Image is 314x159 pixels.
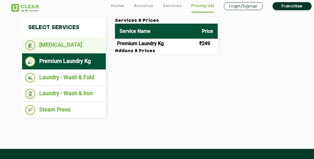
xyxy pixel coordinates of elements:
img: Steam Press [25,105,35,115]
a: Login/Signup [224,2,263,10]
li: Laundry - Wash & Iron [25,89,103,99]
img: Laundry - Wash & Fold [25,73,35,83]
h3: Addons & Prices [115,48,218,54]
a: Pricing List [191,2,214,10]
img: Premium Laundry Kg [25,56,35,67]
li: Laundry - Wash & Fold [25,73,103,83]
a: Services [163,2,182,10]
a: Home [111,2,124,10]
a: About us [134,2,153,10]
td: ₹249 [197,39,218,48]
th: Price [197,24,218,39]
h4: Select Services [22,18,106,37]
h3: Services & Prices [115,18,218,24]
th: Service Name [115,24,197,39]
li: Steam Press [25,105,103,115]
td: Premium Laundry Kg [115,39,197,48]
img: Laundry - Wash & Iron [25,89,35,99]
a: Franchise [273,2,312,10]
li: Premium Laundry Kg [25,56,103,67]
img: UClean Laundry and Dry Cleaning [11,4,39,12]
li: [MEDICAL_DATA] [25,40,103,50]
img: Dry Cleaning [25,40,35,50]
